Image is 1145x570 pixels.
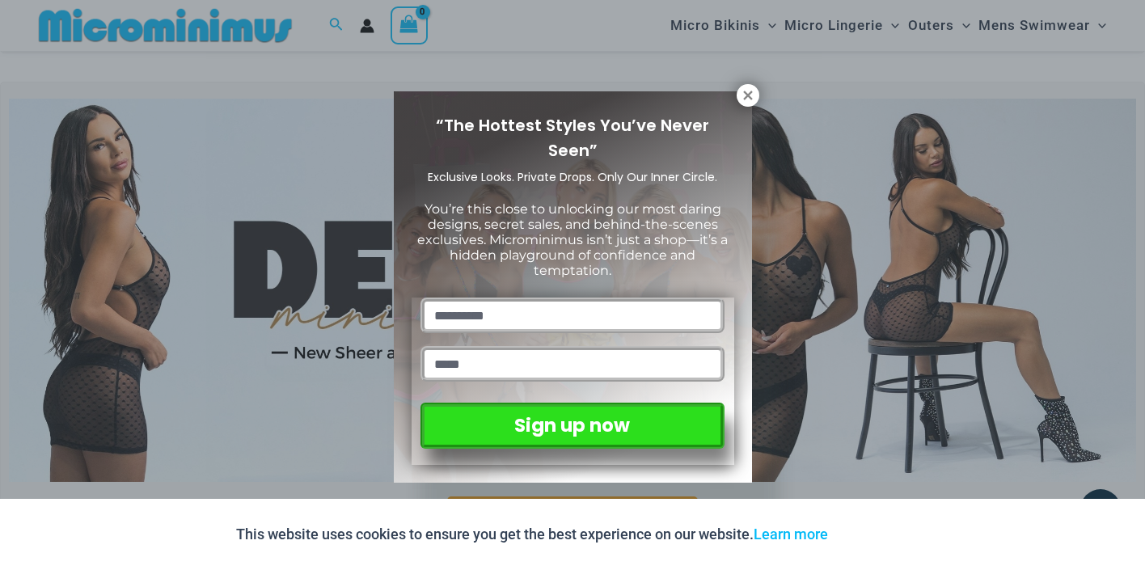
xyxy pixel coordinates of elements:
a: Learn more [754,526,828,543]
button: Close [737,84,759,107]
button: Accept [840,515,909,554]
p: This website uses cookies to ensure you get the best experience on our website. [236,522,828,547]
span: Exclusive Looks. Private Drops. Only Our Inner Circle. [428,169,717,185]
button: Sign up now [420,403,724,449]
span: You’re this close to unlocking our most daring designs, secret sales, and behind-the-scenes exclu... [417,201,728,279]
span: “The Hottest Styles You’ve Never Seen” [436,114,709,162]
